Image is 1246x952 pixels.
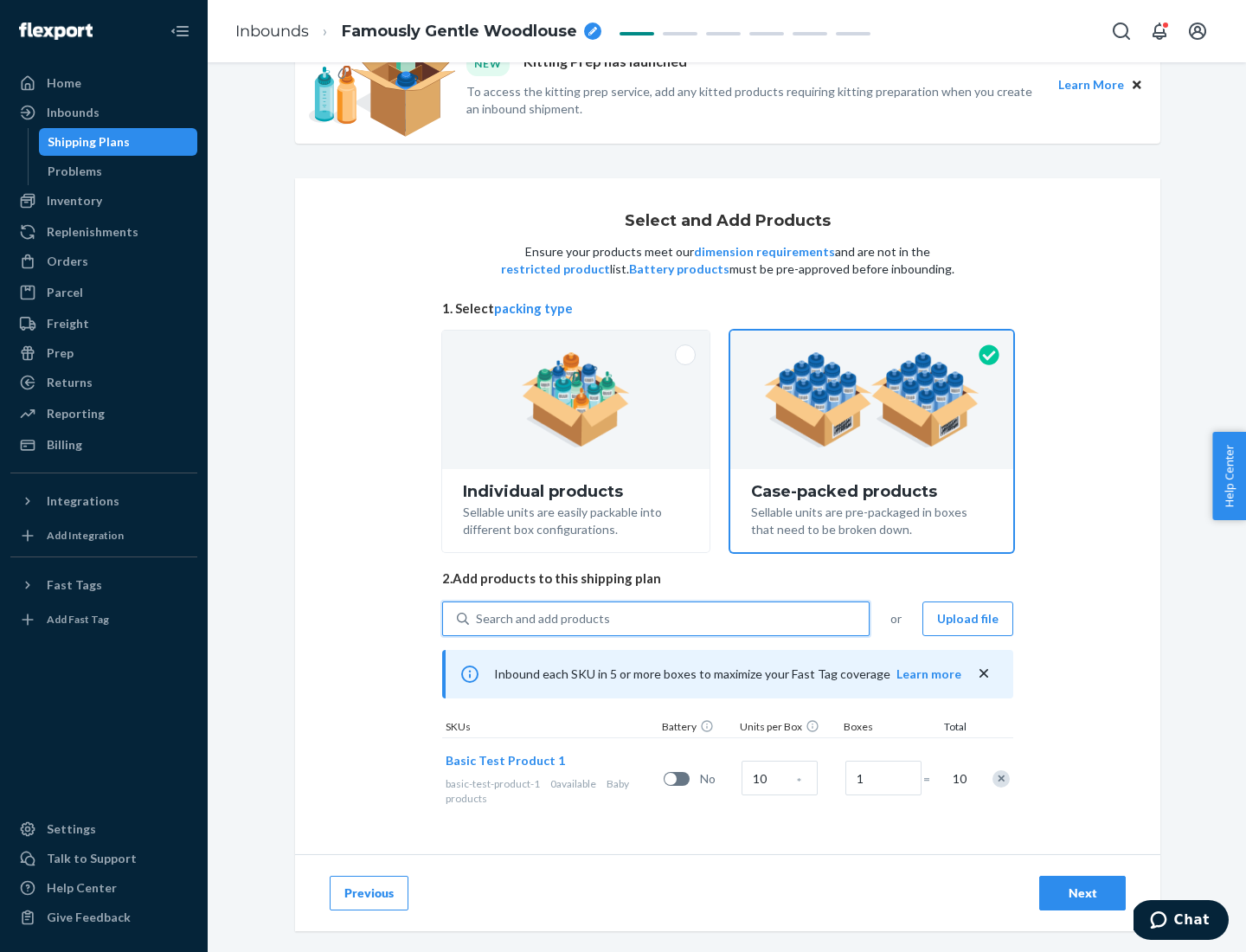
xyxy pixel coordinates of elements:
[47,909,131,926] div: Give Feedback
[1039,876,1126,910] button: Next
[39,158,198,185] a: Problems
[1134,900,1229,943] iframe: Opens a widget where you can chat to one of our agents
[499,243,956,278] p: Ensure your products meet our and are not in the list. must be pre-approved before inbounding.
[10,571,197,599] button: Fast Tags
[896,666,961,683] button: Learn more
[10,815,197,843] a: Settings
[10,310,197,338] a: Freight
[629,261,729,278] button: Battery products
[47,879,117,897] div: Help Center
[47,315,89,332] div: Freight
[742,761,818,795] input: Case Quantity
[927,719,970,737] div: Total
[10,904,197,931] button: Give Feedback
[992,770,1010,788] div: Remove Item
[1058,75,1124,94] button: Learn More
[751,500,992,538] div: Sellable units are pre-packaged in boxes that need to be broken down.
[10,874,197,902] a: Help Center
[446,752,565,769] button: Basic Test Product 1
[10,487,197,515] button: Integrations
[923,770,941,788] span: =
[922,601,1013,636] button: Upload file
[700,770,735,788] span: No
[446,753,565,768] span: Basic Test Product 1
[10,606,197,634] a: Add Fast Tag
[47,344,74,362] div: Prep
[845,761,922,795] input: Number of boxes
[501,261,610,278] button: restricted product
[48,133,130,151] div: Shipping Plans
[442,569,1013,588] span: 2. Add products to this shipping plan
[442,650,1013,698] div: Inbound each SKU in 5 or more boxes to maximize your Fast Tag coverage
[736,719,840,737] div: Units per Box
[47,436,82,453] div: Billing
[47,192,102,209] div: Inventory
[10,187,197,215] a: Inventory
[10,99,197,126] a: Inbounds
[550,777,596,790] span: 0 available
[163,14,197,48] button: Close Navigation
[751,483,992,500] div: Case-packed products
[10,845,197,872] button: Talk to Support
[1054,884,1111,902] div: Next
[47,820,96,838] div: Settings
[975,665,992,683] button: close
[442,299,1013,318] span: 1. Select
[342,21,577,43] span: Famously Gentle Woodlouse
[466,83,1043,118] p: To access the kitting prep service, add any kitted products requiring kitting preparation when yo...
[10,522,197,550] a: Add Integration
[47,104,100,121] div: Inbounds
[222,6,615,57] ol: breadcrumbs
[10,431,197,459] a: Billing
[523,52,687,75] p: Kitting Prep has launched
[47,405,105,422] div: Reporting
[446,776,657,806] div: Baby products
[47,374,93,391] div: Returns
[949,770,967,788] span: 10
[47,74,81,92] div: Home
[476,610,610,627] div: Search and add products
[10,279,197,306] a: Parcel
[1212,432,1246,520] button: Help Center
[463,483,689,500] div: Individual products
[466,52,510,75] div: NEW
[1142,14,1177,48] button: Open notifications
[890,610,902,627] span: or
[10,400,197,428] a: Reporting
[625,213,831,230] h1: Select and Add Products
[47,528,124,543] div: Add Integration
[10,339,197,367] a: Prep
[446,777,540,790] span: basic-test-product-1
[47,492,119,510] div: Integrations
[522,352,630,447] img: individual-pack.facf35554cb0f1810c75b2bd6df2d64e.png
[47,284,83,301] div: Parcel
[39,128,198,156] a: Shipping Plans
[840,719,927,737] div: Boxes
[1180,14,1215,48] button: Open account menu
[1104,14,1139,48] button: Open Search Box
[764,352,979,447] img: case-pack.59cecea509d18c883b923b81aeac6d0b.png
[47,253,88,270] div: Orders
[658,719,736,737] div: Battery
[442,719,658,737] div: SKUs
[330,876,408,910] button: Previous
[47,223,138,241] div: Replenishments
[47,576,102,594] div: Fast Tags
[235,22,309,41] a: Inbounds
[47,850,137,867] div: Talk to Support
[19,23,93,40] img: Flexport logo
[47,612,109,627] div: Add Fast Tag
[494,299,573,318] button: packing type
[694,243,835,261] button: dimension requirements
[10,248,197,275] a: Orders
[10,69,197,97] a: Home
[463,500,689,538] div: Sellable units are easily packable into different box configurations.
[10,369,197,396] a: Returns
[48,163,102,180] div: Problems
[1127,75,1146,94] button: Close
[10,218,197,246] a: Replenishments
